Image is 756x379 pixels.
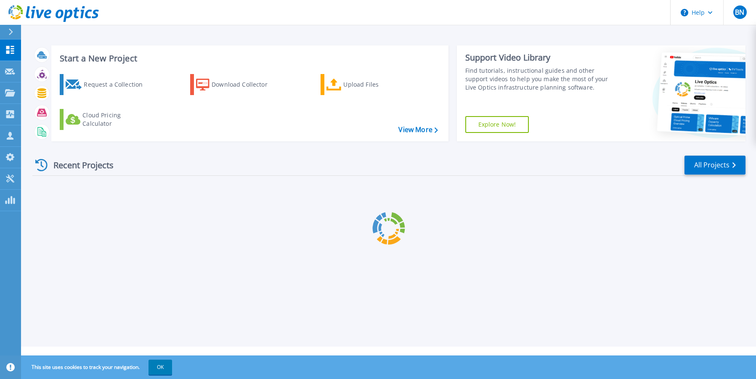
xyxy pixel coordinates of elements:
[321,74,414,95] a: Upload Files
[684,156,745,175] a: All Projects
[465,116,529,133] a: Explore Now!
[190,74,284,95] a: Download Collector
[32,155,125,175] div: Recent Projects
[84,76,151,93] div: Request a Collection
[60,74,154,95] a: Request a Collection
[212,76,279,93] div: Download Collector
[465,66,612,92] div: Find tutorials, instructional guides and other support videos to help you make the most of your L...
[60,109,154,130] a: Cloud Pricing Calculator
[23,360,172,375] span: This site uses cookies to track your navigation.
[149,360,172,375] button: OK
[398,126,438,134] a: View More
[82,111,150,128] div: Cloud Pricing Calculator
[465,52,612,63] div: Support Video Library
[60,54,438,63] h3: Start a New Project
[735,9,744,16] span: BN
[343,76,411,93] div: Upload Files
